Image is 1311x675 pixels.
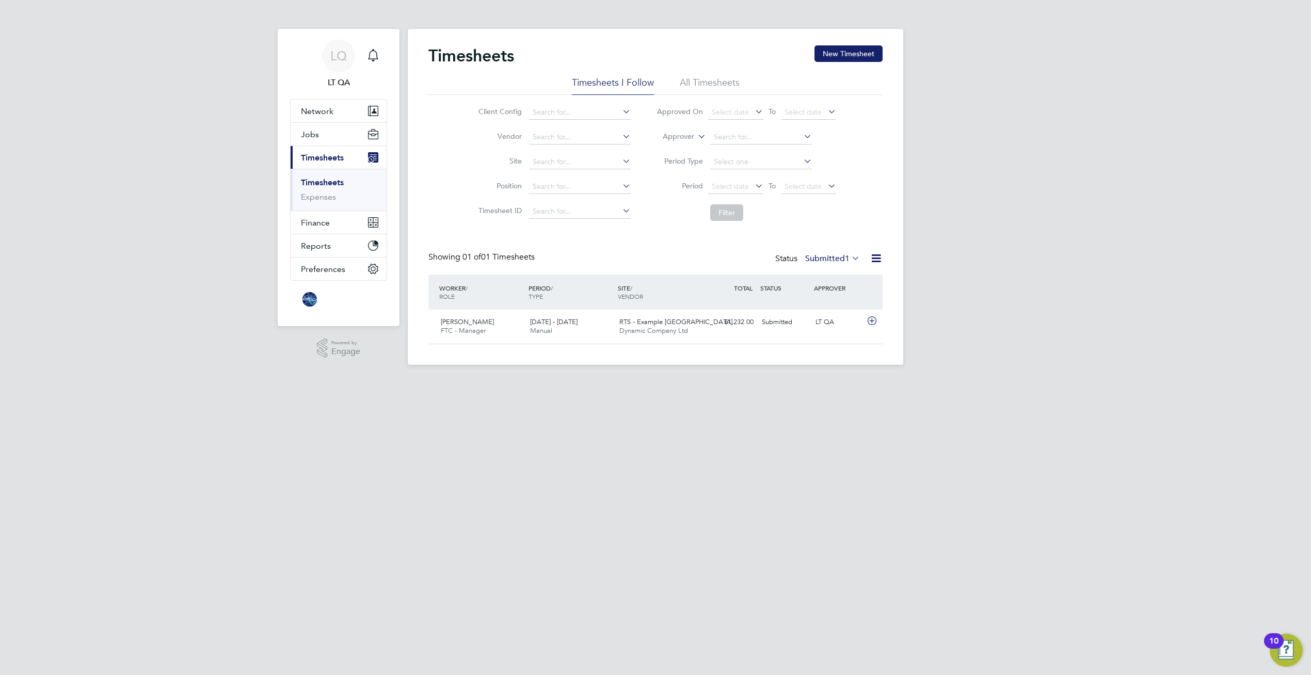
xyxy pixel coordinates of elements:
[475,206,522,215] label: Timesheet ID
[428,45,514,66] h2: Timesheets
[462,252,481,262] span: 01 of
[657,107,703,116] label: Approved On
[301,178,344,187] a: Timesheets
[765,105,779,118] span: To
[290,76,387,89] span: LT QA
[529,204,631,219] input: Search for...
[301,218,330,228] span: Finance
[1269,641,1278,654] div: 10
[785,182,822,191] span: Select date
[291,169,387,211] div: Timesheets
[301,241,331,251] span: Reports
[301,130,319,139] span: Jobs
[619,317,732,326] span: RTS - Example [GEOGRAPHIC_DATA]
[278,29,399,326] nav: Main navigation
[301,291,376,308] img: dynamic-logo-retina.png
[441,317,494,326] span: [PERSON_NAME]
[811,279,865,297] div: APPROVER
[811,314,865,331] div: LT QA
[290,291,387,308] a: Go to home page
[301,192,336,202] a: Expenses
[551,284,553,292] span: /
[785,107,822,117] span: Select date
[291,258,387,280] button: Preferences
[619,326,688,335] span: Dynamic Company Ltd
[529,180,631,194] input: Search for...
[291,234,387,257] button: Reports
[712,182,749,191] span: Select date
[291,123,387,146] button: Jobs
[331,347,360,356] span: Engage
[680,76,740,95] li: All Timesheets
[291,100,387,122] button: Network
[301,264,345,274] span: Preferences
[530,317,578,326] span: [DATE] - [DATE]
[710,204,743,221] button: Filter
[529,155,631,169] input: Search for...
[317,339,361,358] a: Powered byEngage
[630,284,632,292] span: /
[437,279,526,306] div: WORKER
[704,314,758,331] div: £1,232.00
[529,105,631,120] input: Search for...
[657,156,703,166] label: Period Type
[530,326,552,335] span: Manual
[734,284,753,292] span: TOTAL
[301,106,333,116] span: Network
[475,132,522,141] label: Vendor
[462,252,535,262] span: 01 Timesheets
[439,292,455,300] span: ROLE
[475,107,522,116] label: Client Config
[428,252,537,263] div: Showing
[845,253,850,264] span: 1
[475,156,522,166] label: Site
[712,107,749,117] span: Select date
[805,253,860,264] label: Submitted
[657,181,703,190] label: Period
[529,292,543,300] span: TYPE
[758,279,811,297] div: STATUS
[330,49,347,62] span: LQ
[291,211,387,234] button: Finance
[331,339,360,347] span: Powered by
[290,39,387,89] a: LQLT QA
[758,314,811,331] div: Submitted
[765,179,779,192] span: To
[441,326,486,335] span: FTC - Manager
[618,292,643,300] span: VENDOR
[526,279,615,306] div: PERIOD
[466,284,468,292] span: /
[572,76,654,95] li: Timesheets I Follow
[710,130,812,144] input: Search for...
[529,130,631,144] input: Search for...
[301,153,344,163] span: Timesheets
[475,181,522,190] label: Position
[775,252,862,266] div: Status
[814,45,883,62] button: New Timesheet
[648,132,694,142] label: Approver
[291,146,387,169] button: Timesheets
[710,155,812,169] input: Select one
[1270,634,1303,667] button: Open Resource Center, 10 new notifications
[615,279,705,306] div: SITE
